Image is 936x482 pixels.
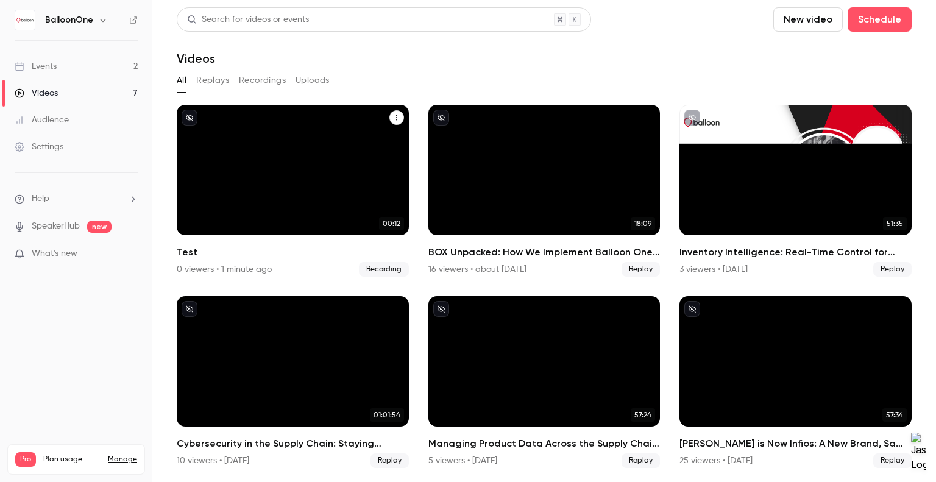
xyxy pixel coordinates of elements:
[15,141,63,153] div: Settings
[679,263,748,275] div: 3 viewers • [DATE]
[882,408,907,422] span: 57:34
[45,14,93,26] h6: BalloonOne
[428,296,661,468] a: 57:24Managing Product Data Across the Supply Chain Is Complex. Let’s Simplify It.5 viewers • [DAT...
[177,296,409,468] a: 01:01:54Cybersecurity in the Supply Chain: Staying Secure in an Uncertain World - In partnership ...
[177,436,409,451] h2: Cybersecurity in the Supply Chain: Staying Secure in an Uncertain World - In partnership with BSI
[177,263,272,275] div: 0 viewers • 1 minute ago
[631,408,655,422] span: 57:24
[177,245,409,260] h2: Test
[679,105,912,277] li: Inventory Intelligence: Real-Time Control for Smarter Operations with Slimstock
[622,453,660,468] span: Replay
[108,455,137,464] a: Manage
[87,221,112,233] span: new
[32,247,77,260] span: What's new
[177,51,215,66] h1: Videos
[370,408,404,422] span: 01:01:54
[428,455,497,467] div: 5 viewers • [DATE]
[679,296,912,468] li: Korber is Now Infios: A New Brand, Same Commitment, and What It Means for You.
[177,455,249,467] div: 10 viewers • [DATE]
[428,105,661,277] li: BOX Unpacked: How We Implement Balloon One Xchange (BOX)—Our Proven Project Methodology
[622,262,660,277] span: Replay
[873,262,912,277] span: Replay
[684,301,700,317] button: unpublished
[428,263,526,275] div: 16 viewers • about [DATE]
[296,71,330,90] button: Uploads
[182,110,197,126] button: unpublished
[679,245,912,260] h2: Inventory Intelligence: Real-Time Control for Smarter Operations with Slimstock
[15,87,58,99] div: Videos
[15,193,138,205] li: help-dropdown-opener
[177,296,409,468] li: Cybersecurity in the Supply Chain: Staying Secure in an Uncertain World - In partnership with BSI
[43,455,101,464] span: Plan usage
[679,296,912,468] a: 57:34[PERSON_NAME] is Now Infios: A New Brand, Same Commitment, and What It Means for You.25 view...
[379,217,404,230] span: 00:12
[177,105,409,277] li: Test
[848,7,912,32] button: Schedule
[679,455,753,467] div: 25 viewers • [DATE]
[15,60,57,73] div: Events
[883,217,907,230] span: 51:35
[15,114,69,126] div: Audience
[428,436,661,451] h2: Managing Product Data Across the Supply Chain Is Complex. Let’s Simplify It.
[428,245,661,260] h2: BOX Unpacked: How We Implement Balloon One Xchange (BOX)—Our Proven Project Methodology
[177,71,186,90] button: All
[428,105,661,277] a: 18:09BOX Unpacked: How We Implement Balloon One Xchange (BOX)—Our Proven Project Methodology16 vi...
[359,262,409,277] span: Recording
[239,71,286,90] button: Recordings
[370,453,409,468] span: Replay
[684,110,700,126] button: unpublished
[177,105,409,277] a: 00:12Test0 viewers • 1 minute agoRecording
[631,217,655,230] span: 18:09
[182,301,197,317] button: unpublished
[428,296,661,468] li: Managing Product Data Across the Supply Chain Is Complex. Let’s Simplify It.
[433,110,449,126] button: unpublished
[196,71,229,90] button: Replays
[873,453,912,468] span: Replay
[32,193,49,205] span: Help
[177,7,912,475] section: Videos
[773,7,843,32] button: New video
[433,301,449,317] button: unpublished
[32,220,80,233] a: SpeakerHub
[187,13,309,26] div: Search for videos or events
[15,452,36,467] span: Pro
[15,10,35,30] img: BalloonOne
[679,436,912,451] h2: [PERSON_NAME] is Now Infios: A New Brand, Same Commitment, and What It Means for You.
[679,105,912,277] a: 51:35Inventory Intelligence: Real-Time Control for Smarter Operations with Slimstock3 viewers • [...
[123,249,138,260] iframe: Noticeable Trigger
